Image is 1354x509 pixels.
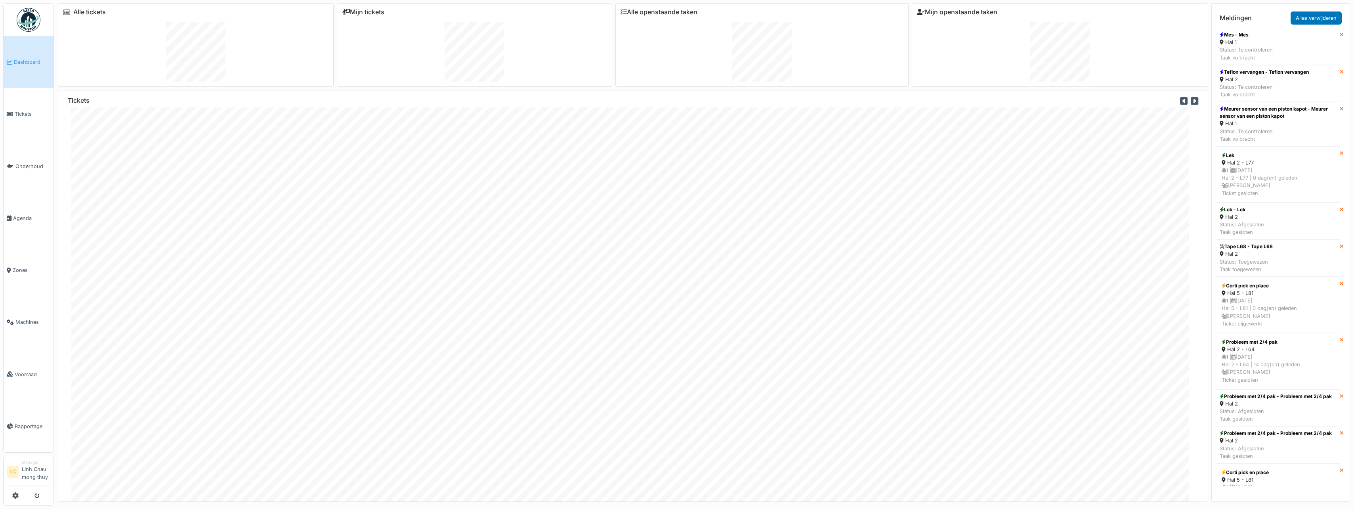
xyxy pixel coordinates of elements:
[13,214,50,222] span: Agenda
[1216,239,1340,277] a: Tape L68 - Tape L68 Hal 2 Status: ToegewezenTaak toegewezen
[22,459,50,484] li: Linh Chau mong thuy
[1216,333,1340,389] a: Probleem met 2/4 pak Hal 2 - L64 1 |[DATE]Hal 2 - L64 | 14 dag(en) geleden [PERSON_NAME]Ticket ge...
[17,8,40,32] img: Badge_color-CXgf-gQk.svg
[73,8,106,16] a: Alle tickets
[1220,445,1332,460] div: Status: Afgesloten Taak gesloten
[4,36,53,88] a: Dashboard
[1222,152,1335,159] div: Lek
[7,466,19,478] li: LC
[1220,31,1273,38] div: Mes - Mes
[13,266,50,274] span: Zones
[1220,105,1337,120] div: Meurer sensor van een piston kapot - Meurer sensor van een piston kapot
[1220,408,1332,423] div: Status: Afgesloten Taak gesloten
[1216,65,1340,102] a: Teflon vervangen - Teflon vervangen Hal 2 Status: Te controlerenTaak volbracht
[1222,159,1335,166] div: Hal 2 - L77
[15,163,50,170] span: Onderhoud
[4,88,53,140] a: Tickets
[1216,146,1340,203] a: Lek Hal 2 - L77 1 |[DATE]Hal 2 - L77 | 0 dag(en) geleden [PERSON_NAME]Ticket gesloten
[7,459,50,486] a: LC ManagerLinh Chau mong thuy
[1220,258,1273,273] div: Status: Toegewezen Taak toegewezen
[1220,120,1337,127] div: Hal 1
[15,371,50,378] span: Voorraad
[1220,206,1264,213] div: Lek - Lek
[4,348,53,400] a: Voorraad
[1222,289,1335,297] div: Hal 5 - L81
[1220,221,1264,236] div: Status: Afgesloten Taak gesloten
[1216,28,1340,65] a: Mes - Mes Hal 1 Status: Te controlerenTaak volbracht
[1222,282,1335,289] div: Corti pick en place
[4,192,53,244] a: Agenda
[1220,213,1264,221] div: Hal 2
[1220,14,1252,22] h6: Meldingen
[1220,38,1273,46] div: Hal 1
[1222,166,1335,197] div: 1 | [DATE] Hal 2 - L77 | 0 dag(en) geleden [PERSON_NAME] Ticket gesloten
[4,140,53,192] a: Onderhoud
[1222,476,1335,484] div: Hal 5 - L81
[342,8,384,16] a: Mijn tickets
[15,110,50,118] span: Tickets
[1220,393,1332,400] div: Probleem met 2/4 pak - Probleem met 2/4 pak
[1216,102,1340,146] a: Meurer sensor van een piston kapot - Meurer sensor van een piston kapot Hal 1 Status: Te controle...
[1220,128,1337,143] div: Status: Te controleren Taak volbracht
[4,244,53,296] a: Zones
[22,459,50,465] div: Manager
[1216,277,1340,333] a: Corti pick en place Hal 5 - L81 1 |[DATE]Hal 5 - L81 | 0 dag(en) geleden [PERSON_NAME]Ticket bijg...
[1216,389,1340,427] a: Probleem met 2/4 pak - Probleem met 2/4 pak Hal 2 Status: AfgeslotenTaak gesloten
[1220,250,1273,258] div: Hal 2
[1220,69,1309,76] div: Teflon vervangen - Teflon vervangen
[1220,243,1273,250] div: Tape L68 - Tape L68
[1222,353,1335,384] div: 1 | [DATE] Hal 2 - L64 | 14 dag(en) geleden [PERSON_NAME] Ticket gesloten
[1220,46,1273,61] div: Status: Te controleren Taak volbracht
[1222,346,1335,353] div: Hal 2 - L64
[917,8,997,16] a: Mijn openstaande taken
[1222,469,1335,476] div: Corti pick en place
[1222,297,1335,327] div: 1 | [DATE] Hal 5 - L81 | 0 dag(en) geleden [PERSON_NAME] Ticket bijgewerkt
[14,58,50,66] span: Dashboard
[1220,430,1332,437] div: Probleem met 2/4 pak - Probleem met 2/4 pak
[15,423,50,430] span: Rapportage
[1220,76,1309,83] div: Hal 2
[4,296,53,348] a: Machines
[4,400,53,452] a: Rapportage
[1220,400,1332,408] div: Hal 2
[1222,339,1335,346] div: Probleem met 2/4 pak
[15,318,50,326] span: Machines
[1220,437,1332,444] div: Hal 2
[621,8,697,16] a: Alle openstaande taken
[1216,203,1340,240] a: Lek - Lek Hal 2 Status: AfgeslotenTaak gesloten
[68,97,90,104] h6: Tickets
[1216,426,1340,463] a: Probleem met 2/4 pak - Probleem met 2/4 pak Hal 2 Status: AfgeslotenTaak gesloten
[1220,83,1309,98] div: Status: Te controleren Taak volbracht
[1291,11,1342,25] a: Alles verwijderen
